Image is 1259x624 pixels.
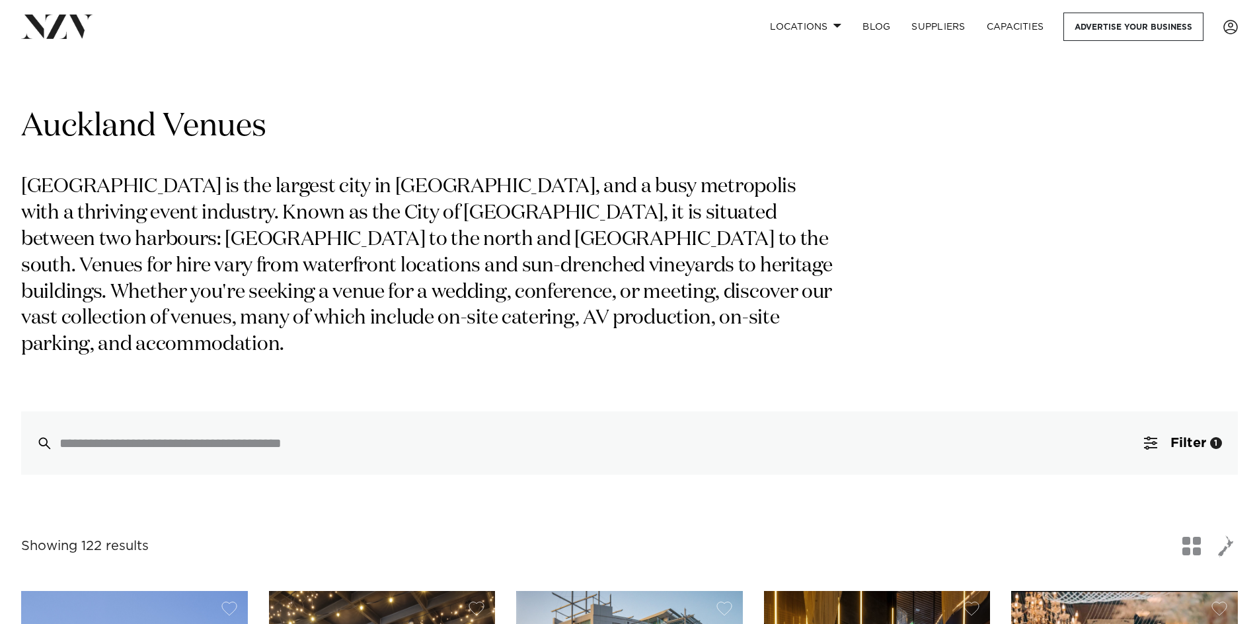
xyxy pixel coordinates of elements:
div: 1 [1210,437,1222,449]
span: Filter [1170,436,1206,450]
div: Showing 122 results [21,536,149,557]
a: Advertise your business [1063,13,1203,41]
button: Filter1 [1128,411,1238,475]
h1: Auckland Venues [21,106,1238,148]
a: Capacities [976,13,1055,41]
a: SUPPLIERS [901,13,975,41]
img: nzv-logo.png [21,15,93,38]
a: BLOG [852,13,901,41]
a: Locations [759,13,852,41]
p: [GEOGRAPHIC_DATA] is the largest city in [GEOGRAPHIC_DATA], and a busy metropolis with a thriving... [21,174,838,359]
